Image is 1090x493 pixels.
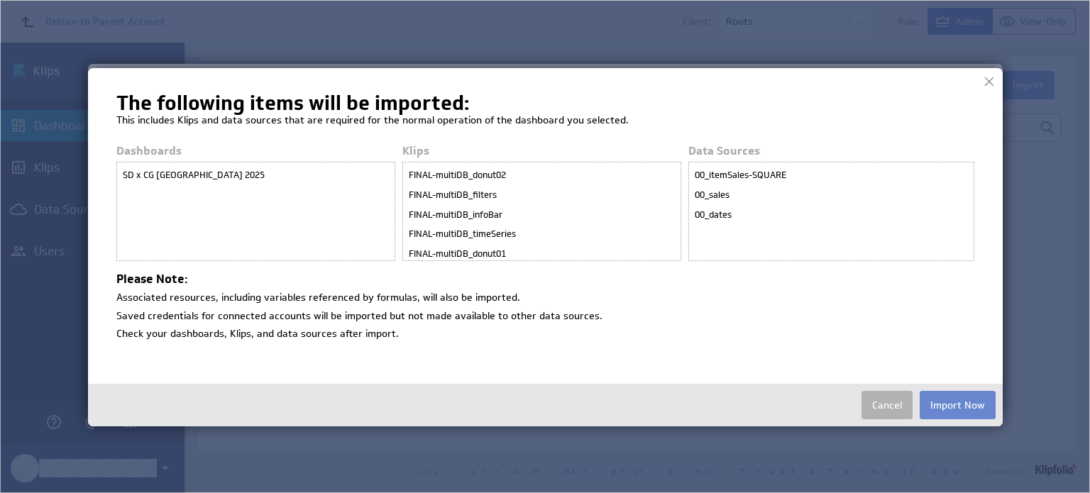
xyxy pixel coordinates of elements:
[692,165,971,185] div: 00_itemSales-SQUARE
[406,185,678,205] div: FINAL-multiDB_filters
[116,144,402,162] div: Dashboards
[116,287,974,305] li: Associated resources, including variables referenced by formulas, will also be imported.
[920,391,996,419] button: Import Now
[406,244,678,264] div: FINAL-multiDB_donut01
[116,305,974,323] li: Saved credentials for connected accounts will be imported but not made available to other data so...
[116,323,974,341] li: Check your dashboards, Klips, and data sources after import.
[116,111,974,131] p: This includes Klips and data sources that are required for the normal operation of the dashboard ...
[116,272,974,287] h4: Please Note:
[688,144,974,162] div: Data Sources
[402,144,688,162] div: Klips
[861,391,913,419] button: Cancel
[116,96,974,111] h1: The following items will be imported:
[406,224,678,244] div: FINAL-multiDB_timeSeries
[692,185,971,205] div: 00_sales
[406,165,678,185] div: FINAL-multiDB_donut02
[120,165,392,185] div: SD x CG [GEOGRAPHIC_DATA] 2025
[406,205,678,225] div: FINAL-multiDB_infoBar
[692,205,971,225] div: 00_dates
